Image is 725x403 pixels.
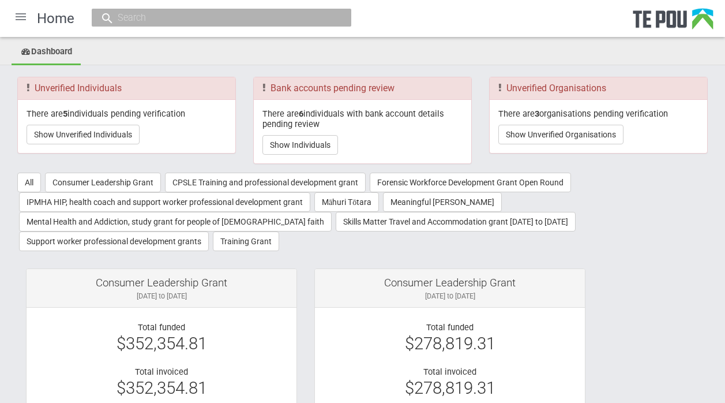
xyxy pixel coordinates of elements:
[262,135,338,155] button: Show Individuals
[324,338,576,349] div: $278,819.31
[262,109,463,130] p: There are individuals with bank account details pending review
[35,278,288,288] div: Consumer Leadership Grant
[27,109,227,119] p: There are individuals pending verification
[370,173,571,192] button: Forensic Workforce Development Grant Open Round
[324,322,576,333] div: Total funded
[35,367,288,377] div: Total invoiced
[383,192,502,212] button: Meaningful [PERSON_NAME]
[45,173,161,192] button: Consumer Leadership Grant
[35,383,288,393] div: $352,354.81
[498,109,698,119] p: There are organisations pending verification
[17,173,41,192] button: All
[498,83,698,94] h3: Unverified Organisations
[35,338,288,349] div: $352,354.81
[324,383,576,393] div: $278,819.31
[324,367,576,377] div: Total invoiced
[498,125,623,144] button: Show Unverified Organisations
[63,109,67,119] b: 5
[324,278,576,288] div: Consumer Leadership Grant
[324,291,576,301] div: [DATE] to [DATE]
[19,212,332,232] button: Mental Health and Addiction, study grant for people of [DEMOGRAPHIC_DATA] faith
[336,212,576,232] button: Skills Matter Travel and Accommodation grant [DATE] to [DATE]
[35,291,288,301] div: [DATE] to [DATE]
[314,192,379,212] button: Māhuri Tōtara
[114,12,317,24] input: Search
[27,125,140,144] button: Show Unverified Individuals
[165,173,366,192] button: CPSLE Training and professional development grant
[27,83,227,94] h3: Unverified Individuals
[19,192,310,212] button: IPMHA HIP, health coach and support worker professional development grant
[262,83,463,94] h3: Bank accounts pending review
[535,109,539,119] b: 3
[299,109,303,119] b: 6
[19,232,209,251] button: Support worker professional development grants
[213,232,279,251] button: Training Grant
[12,40,81,65] a: Dashboard
[35,322,288,333] div: Total funded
